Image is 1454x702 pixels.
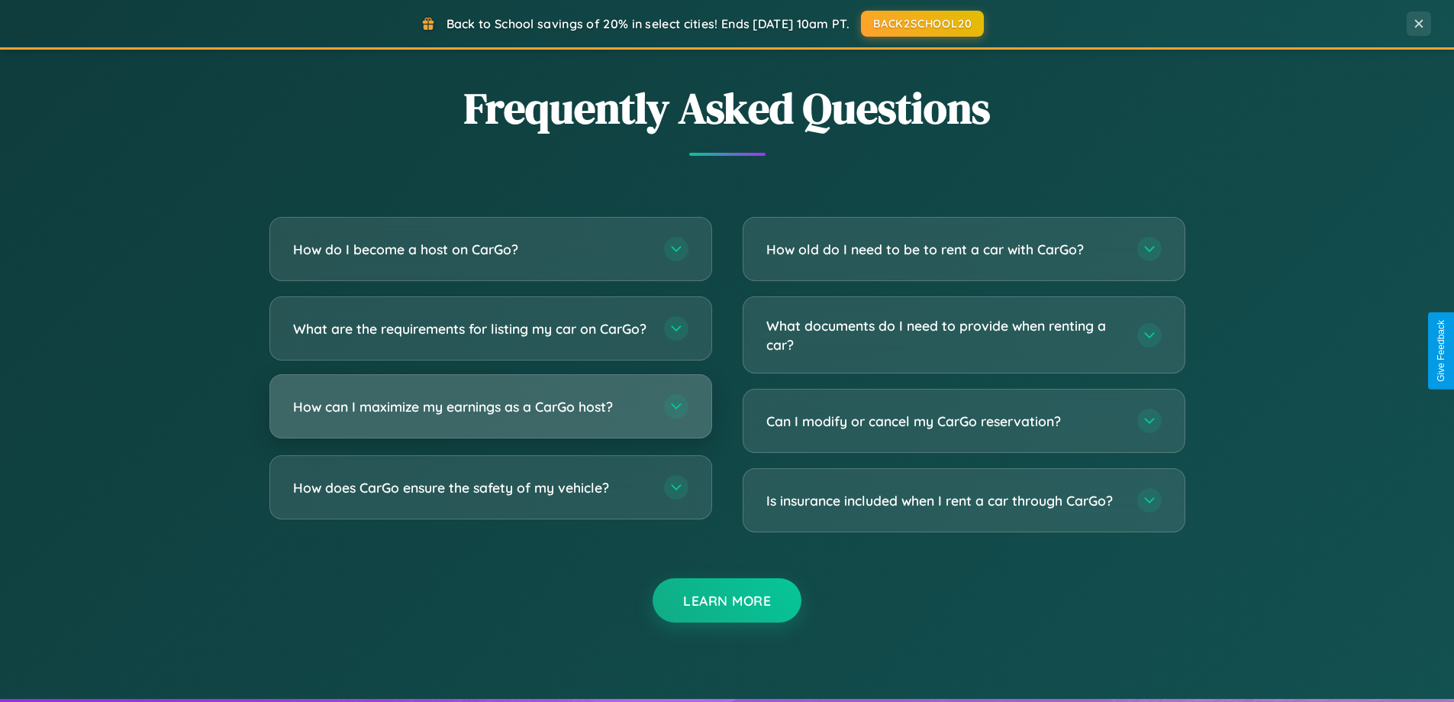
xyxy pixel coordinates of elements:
h3: Can I modify or cancel my CarGo reservation? [766,412,1122,431]
h3: How can I maximize my earnings as a CarGo host? [293,397,649,416]
h3: How old do I need to be to rent a car with CarGo? [766,240,1122,259]
div: Give Feedback [1436,320,1446,382]
h2: Frequently Asked Questions [269,79,1185,137]
h3: How does CarGo ensure the safety of my vehicle? [293,478,649,497]
button: Learn More [653,578,801,623]
h3: What documents do I need to provide when renting a car? [766,316,1122,354]
h3: How do I become a host on CarGo? [293,240,649,259]
h3: What are the requirements for listing my car on CarGo? [293,319,649,338]
span: Back to School savings of 20% in select cities! Ends [DATE] 10am PT. [447,16,850,31]
button: BACK2SCHOOL20 [861,11,984,37]
h3: Is insurance included when I rent a car through CarGo? [766,491,1122,510]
